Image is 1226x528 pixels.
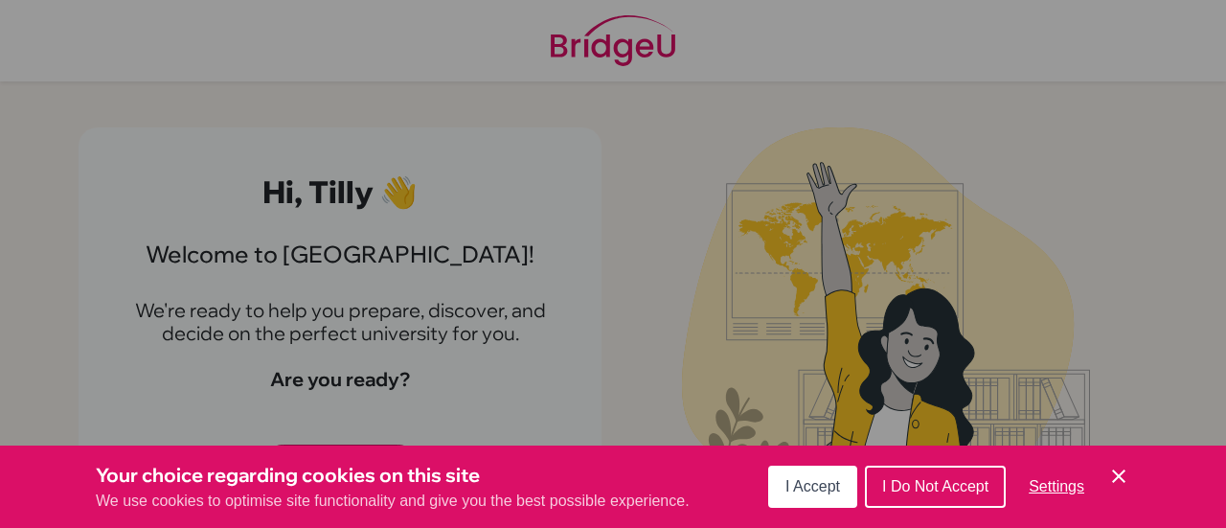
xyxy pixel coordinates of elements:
button: I Accept [768,466,857,508]
p: We use cookies to optimise site functionality and give you the best possible experience. [96,490,690,513]
button: I Do Not Accept [865,466,1006,508]
h3: Your choice regarding cookies on this site [96,461,690,490]
button: Save and close [1107,465,1130,488]
span: Settings [1029,478,1084,494]
button: Settings [1013,468,1100,506]
span: I Do Not Accept [882,478,988,494]
span: I Accept [785,478,840,494]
